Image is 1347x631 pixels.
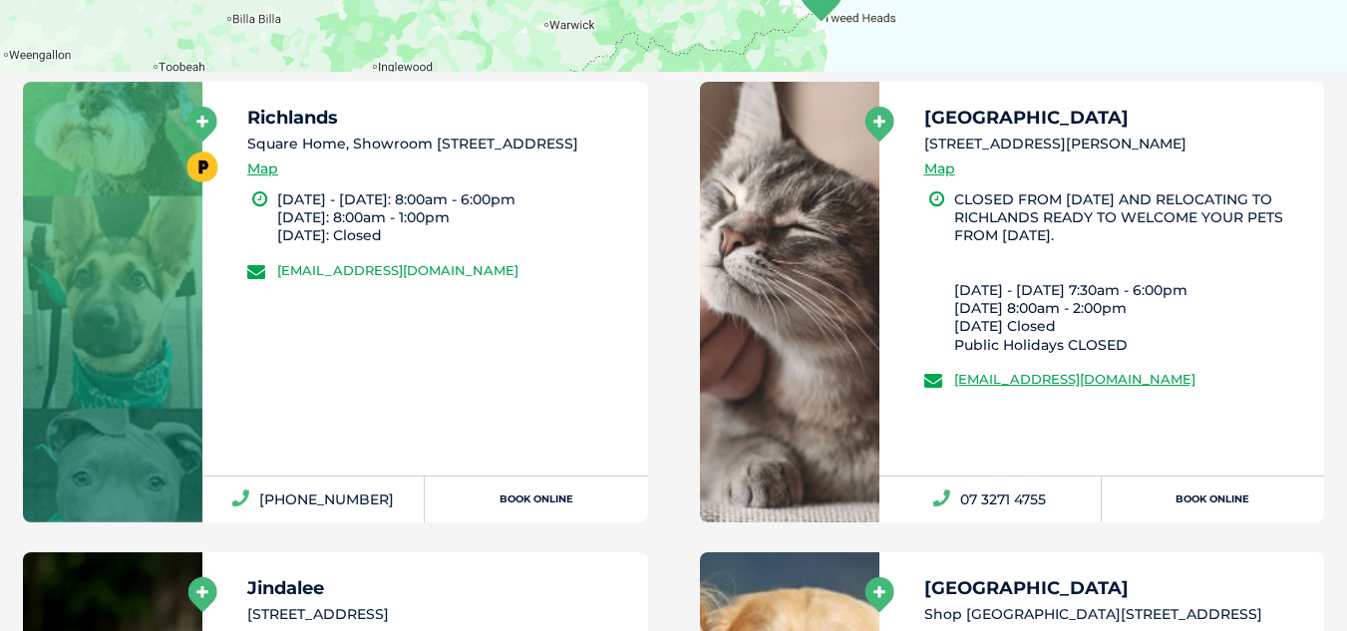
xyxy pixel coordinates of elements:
a: [PHONE_NUMBER] [202,476,425,522]
a: [EMAIL_ADDRESS][DOMAIN_NAME] [277,262,518,278]
li: Square Home, Showroom [STREET_ADDRESS] [247,134,630,155]
li: [DATE] - [DATE]: 8:00am - 6:00pm [DATE]: 8:00am - 1:00pm [DATE]: Closed [277,190,630,245]
h5: Richlands [247,109,630,127]
h5: [GEOGRAPHIC_DATA] [924,579,1307,597]
a: Book Online [425,476,647,522]
li: [STREET_ADDRESS][PERSON_NAME] [924,134,1307,155]
a: Map [924,158,955,180]
a: 07 3271 4755 [879,476,1102,522]
li: Shop [GEOGRAPHIC_DATA][STREET_ADDRESS] [924,604,1307,625]
a: [EMAIL_ADDRESS][DOMAIN_NAME] [954,371,1195,387]
h5: Jindalee [247,579,630,597]
a: Map [247,158,278,180]
li: [STREET_ADDRESS] [247,604,630,625]
a: Book Online [1102,476,1324,522]
h5: [GEOGRAPHIC_DATA] [924,109,1307,127]
li: CLOSED FROM [DATE] AND RELOCATING TO RICHLANDS READY TO WELCOME YOUR PETS FROM [DATE]. [DATE] - [... [954,190,1307,354]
